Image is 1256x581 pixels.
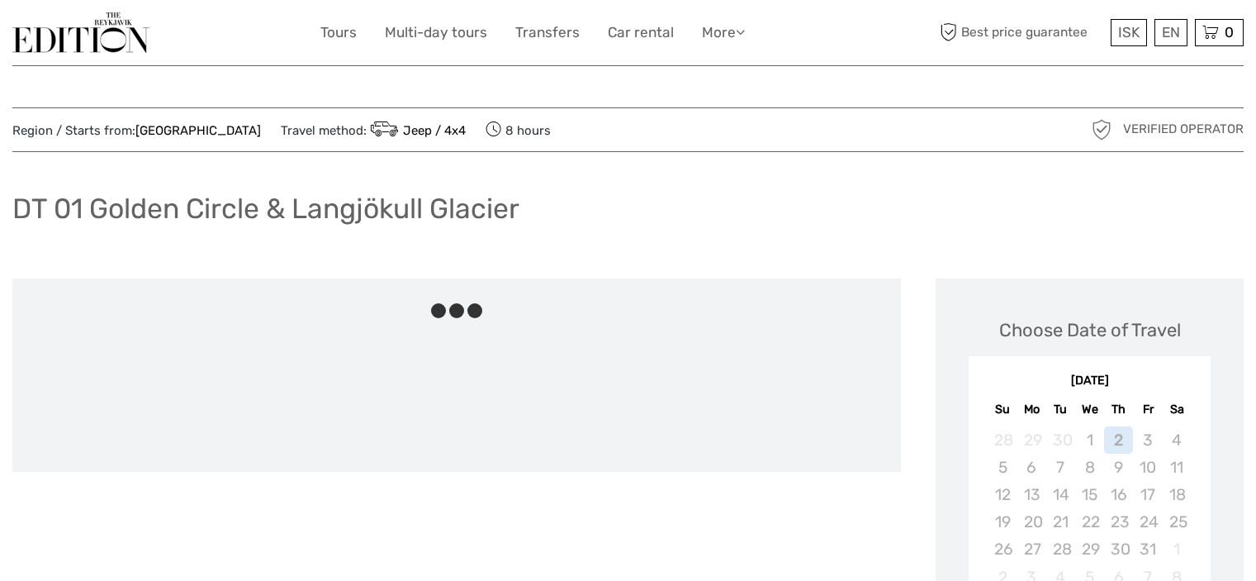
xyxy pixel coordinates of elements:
[1017,481,1046,508] div: Not available Monday, October 13th, 2025
[1046,426,1075,454] div: Not available Tuesday, September 30th, 2025
[988,398,1017,421] div: Su
[1017,398,1046,421] div: Mo
[1046,481,1075,508] div: Not available Tuesday, October 14th, 2025
[702,21,745,45] a: More
[1163,426,1192,454] div: Not available Saturday, October 4th, 2025
[12,12,149,53] img: The Reykjavík Edition
[1017,536,1046,563] div: Not available Monday, October 27th, 2025
[1154,19,1187,46] div: EN
[988,426,1017,454] div: Not available Sunday, September 28th, 2025
[1118,24,1140,40] span: ISK
[1075,536,1104,563] div: Not available Wednesday, October 29th, 2025
[1133,481,1162,508] div: Not available Friday, October 17th, 2025
[1104,426,1133,454] div: Not available Thursday, October 2nd, 2025
[12,192,519,226] h1: DT 01 Golden Circle & Langjökull Glacier
[608,21,674,45] a: Car rental
[1104,508,1133,536] div: Not available Thursday, October 23rd, 2025
[1075,398,1104,421] div: We
[1075,481,1104,508] div: Not available Wednesday, October 15th, 2025
[1046,398,1075,421] div: Tu
[1133,426,1162,454] div: Not available Friday, October 3rd, 2025
[1163,454,1192,481] div: Not available Saturday, October 11th, 2025
[1088,117,1115,143] img: verified_operator_grey_128.png
[969,373,1211,390] div: [DATE]
[1046,454,1075,481] div: Not available Tuesday, October 7th, 2025
[1163,398,1192,421] div: Sa
[1104,398,1133,421] div: Th
[135,123,261,138] a: [GEOGRAPHIC_DATA]
[1104,481,1133,508] div: Not available Thursday, October 16th, 2025
[281,118,466,141] span: Travel method:
[988,536,1017,563] div: Not available Sunday, October 26th, 2025
[1133,398,1162,421] div: Fr
[988,454,1017,481] div: Not available Sunday, October 5th, 2025
[1075,454,1104,481] div: Not available Wednesday, October 8th, 2025
[1104,454,1133,481] div: Not available Thursday, October 9th, 2025
[1163,481,1192,508] div: Not available Saturday, October 18th, 2025
[999,317,1181,343] div: Choose Date of Travel
[1075,426,1104,454] div: Not available Wednesday, October 1st, 2025
[988,481,1017,508] div: Not available Sunday, October 12th, 2025
[988,508,1017,536] div: Not available Sunday, October 19th, 2025
[385,21,487,45] a: Multi-day tours
[515,21,580,45] a: Transfers
[1017,426,1046,454] div: Not available Monday, September 29th, 2025
[1222,24,1236,40] span: 0
[320,21,357,45] a: Tours
[1017,454,1046,481] div: Not available Monday, October 6th, 2025
[486,118,551,141] span: 8 hours
[367,123,466,138] a: Jeep / 4x4
[1017,508,1046,536] div: Not available Monday, October 20th, 2025
[1123,121,1244,138] span: Verified Operator
[1133,454,1162,481] div: Not available Friday, October 10th, 2025
[1133,508,1162,536] div: Not available Friday, October 24th, 2025
[936,19,1107,46] span: Best price guarantee
[1163,536,1192,563] div: Not available Saturday, November 1st, 2025
[1104,536,1133,563] div: Not available Thursday, October 30th, 2025
[1075,508,1104,536] div: Not available Wednesday, October 22nd, 2025
[1046,536,1075,563] div: Not available Tuesday, October 28th, 2025
[1046,508,1075,536] div: Not available Tuesday, October 21st, 2025
[1163,508,1192,536] div: Not available Saturday, October 25th, 2025
[1133,536,1162,563] div: Not available Friday, October 31st, 2025
[12,122,261,140] span: Region / Starts from:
